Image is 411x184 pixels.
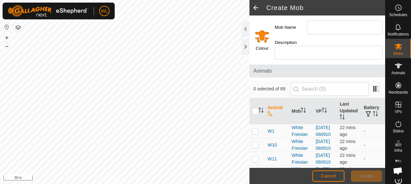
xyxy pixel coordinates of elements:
[361,98,385,124] th: Battery
[292,152,311,166] div: White Friesian
[394,148,402,152] span: Infra
[316,139,331,151] a: [DATE] 060910
[3,42,11,50] button: –
[351,170,382,182] button: Create
[361,166,385,180] td: -
[8,5,89,17] img: Gallagher Logo
[258,108,264,114] p-sorticon: Activate to sort
[292,166,311,179] div: White Friesian
[3,34,11,42] button: +
[388,32,409,36] span: Notifications
[373,112,378,117] p-sorticon: Activate to sort
[101,8,108,15] span: WL
[313,98,337,124] th: VP
[340,115,345,120] p-sorticon: Activate to sort
[275,21,307,34] label: Mob Name
[291,82,369,96] input: Search (S)
[268,128,274,135] span: W1
[340,153,355,165] span: 9 Oct 2025, 5:48 am
[361,138,385,152] td: -
[395,110,402,114] span: VPs
[359,173,374,179] span: Create
[265,98,289,124] th: Animal
[389,13,407,17] span: Schedules
[3,23,11,31] button: Reset Map
[99,176,123,181] a: Privacy Policy
[289,98,313,124] th: Mob
[390,168,406,172] span: Heatmap
[361,152,385,166] td: -
[391,71,405,75] span: Animals
[321,173,336,179] span: Cancel
[253,67,381,75] span: Animals
[340,139,355,151] span: 9 Oct 2025, 5:48 am
[301,108,306,114] p-sorticon: Activate to sort
[393,129,404,133] span: Status
[340,167,355,179] span: 9 Oct 2025, 5:48 am
[268,112,273,117] p-sorticon: Activate to sort
[316,153,331,165] a: [DATE] 060910
[14,24,22,31] button: Map Layers
[253,86,290,92] span: 0 selected of 89
[268,156,277,162] span: W11
[394,52,403,56] span: Mobs
[131,176,150,181] a: Contact Us
[322,108,327,114] p-sorticon: Activate to sort
[268,142,277,148] span: W10
[340,125,355,137] span: 9 Oct 2025, 5:48 am
[337,98,361,124] th: Last Updated
[292,138,311,152] div: White Friesian
[316,125,331,137] a: [DATE] 060910
[388,90,408,94] span: Neckbands
[361,124,385,138] td: -
[256,45,269,52] label: Colour
[389,162,406,179] div: Open chat
[275,39,307,46] label: Description
[266,4,385,12] h2: Create Mob
[292,124,311,138] div: White Friesian
[316,167,331,179] a: [DATE] 060910
[312,170,344,182] button: Cancel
